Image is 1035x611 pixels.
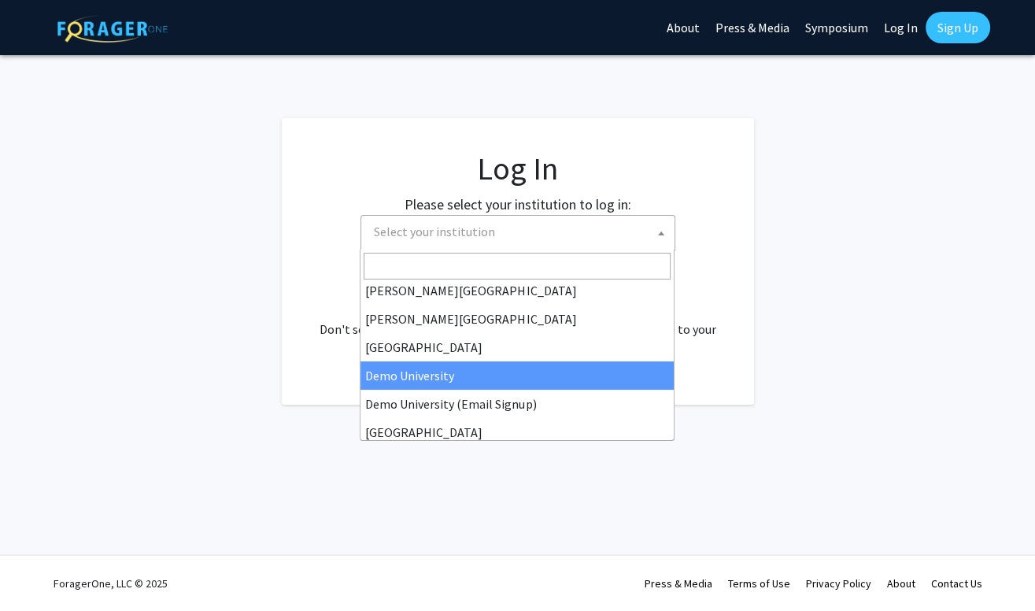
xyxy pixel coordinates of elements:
span: Select your institution [374,224,495,239]
div: No account? . Don't see your institution? about bringing ForagerOne to your institution. [313,282,723,357]
input: Search [364,253,671,280]
a: Terms of Use [728,576,790,591]
iframe: Chat [12,540,67,599]
div: ForagerOne, LLC © 2025 [54,556,168,611]
li: [GEOGRAPHIC_DATA] [360,333,674,361]
img: ForagerOne Logo [57,15,168,43]
h1: Log In [313,150,723,187]
a: Contact Us [931,576,982,591]
a: Sign Up [926,12,990,43]
li: Demo University [360,361,674,390]
li: [PERSON_NAME][GEOGRAPHIC_DATA] [360,276,674,305]
span: Select your institution [368,216,675,248]
li: [GEOGRAPHIC_DATA] [360,418,674,446]
a: Privacy Policy [806,576,871,591]
li: Demo University (Email Signup) [360,390,674,418]
span: Select your institution [360,215,675,250]
a: Press & Media [645,576,712,591]
li: [PERSON_NAME][GEOGRAPHIC_DATA] [360,305,674,333]
label: Please select your institution to log in: [405,194,631,215]
a: About [887,576,915,591]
